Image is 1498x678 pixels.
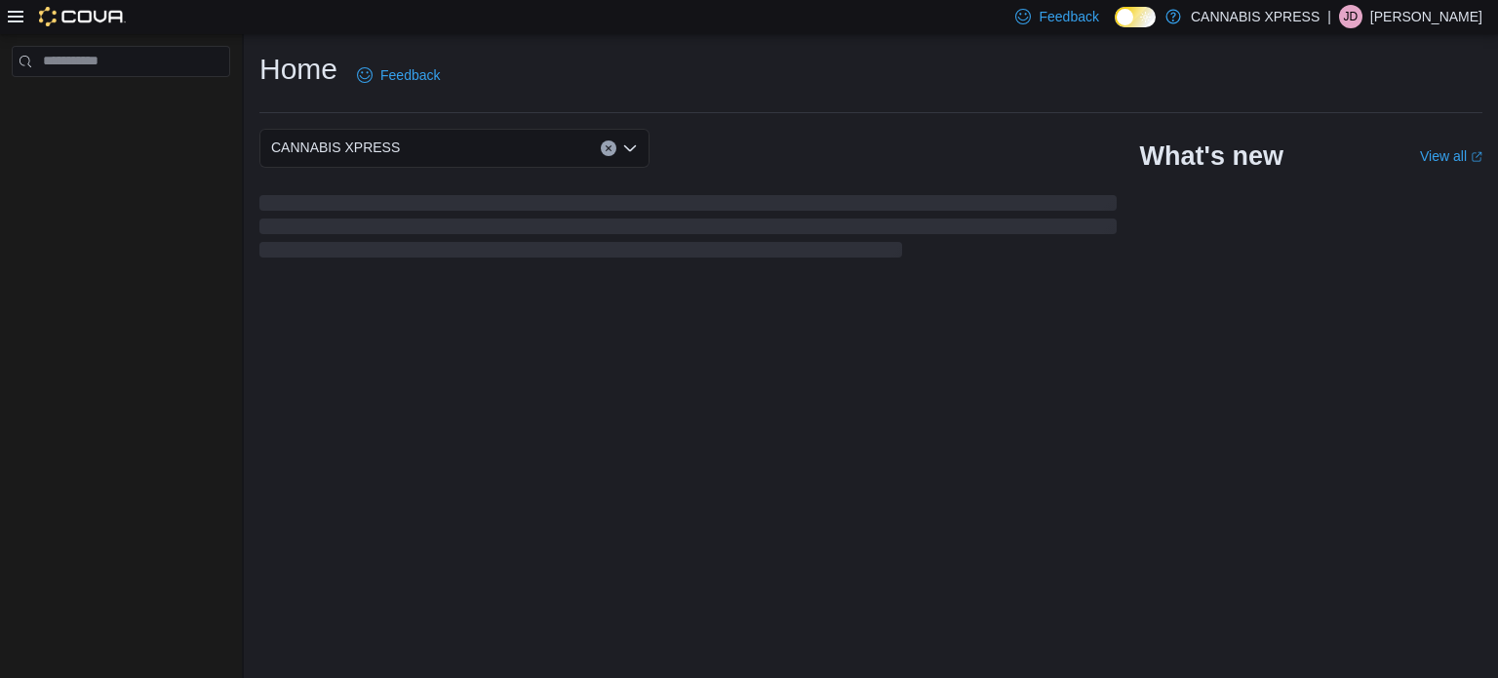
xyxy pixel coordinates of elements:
p: | [1327,5,1331,28]
p: CANNABIS XPRESS [1191,5,1320,28]
a: View allExternal link [1420,148,1482,164]
span: CANNABIS XPRESS [271,136,400,159]
nav: Complex example [12,81,230,128]
span: Feedback [380,65,440,85]
span: Dark Mode [1115,27,1116,28]
h1: Home [259,50,337,89]
h2: What's new [1140,140,1283,172]
div: Jordan Desilva [1339,5,1362,28]
span: Feedback [1039,7,1098,26]
a: Feedback [349,56,448,95]
img: Cova [39,7,126,26]
button: Clear input [601,140,616,156]
input: Dark Mode [1115,7,1156,27]
span: Loading [259,199,1117,261]
span: JD [1344,5,1359,28]
button: Open list of options [622,140,638,156]
p: [PERSON_NAME] [1370,5,1482,28]
svg: External link [1471,151,1482,163]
